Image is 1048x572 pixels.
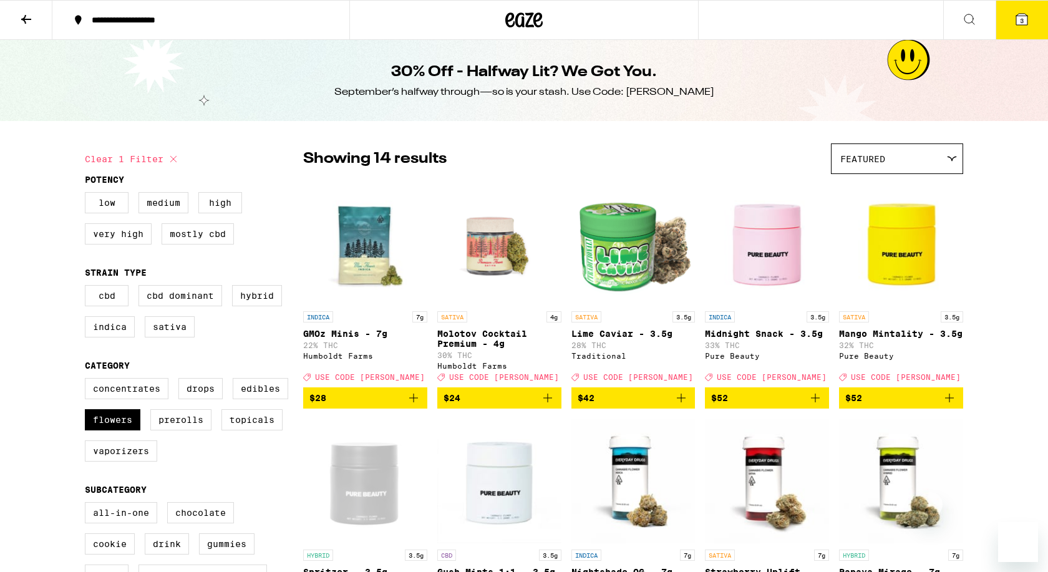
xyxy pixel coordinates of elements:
label: Topicals [221,409,283,430]
p: INDICA [571,550,601,561]
p: Mango Mintality - 3.5g [839,329,963,339]
button: Add to bag [705,387,829,409]
p: 4g [546,311,561,322]
span: USE CODE [PERSON_NAME] [449,373,559,381]
button: Clear 1 filter [85,143,181,175]
div: Humboldt Farms [303,352,427,360]
p: 33% THC [705,341,829,349]
a: Open page for Molotov Cocktail Premium - 4g from Humboldt Farms [437,180,561,387]
span: $42 [578,393,594,403]
img: Pure Beauty - Gush Mints 1:1 - 3.5g [437,419,561,543]
label: Gummies [199,533,255,555]
p: Showing 14 results [303,148,447,170]
img: Traditional - Lime Caviar - 3.5g [571,180,696,305]
img: Everyday - Nightshade OG - 7g [571,419,696,543]
p: 3.5g [941,311,963,322]
p: SATIVA [571,311,601,322]
button: Add to bag [571,387,696,409]
h1: 30% Off - Halfway Lit? We Got You. [391,62,657,83]
p: 3.5g [405,550,427,561]
legend: Strain Type [85,268,147,278]
label: All-In-One [85,502,157,523]
div: Pure Beauty [705,352,829,360]
button: Add to bag [437,387,561,409]
img: Humboldt Farms - GMOz Minis - 7g [303,180,427,305]
a: Open page for GMOz Minis - 7g from Humboldt Farms [303,180,427,387]
div: Pure Beauty [839,352,963,360]
label: Vaporizers [85,440,157,462]
iframe: Button to launch messaging window [998,522,1038,562]
label: Sativa [145,316,195,337]
p: 22% THC [303,341,427,349]
label: Mostly CBD [162,223,234,245]
div: Humboldt Farms [437,362,561,370]
p: 3.5g [539,550,561,561]
img: Pure Beauty - Mango Mintality - 3.5g [839,180,963,305]
p: 3.5g [672,311,695,322]
label: Concentrates [85,378,168,399]
img: Humboldt Farms - Molotov Cocktail Premium - 4g [437,180,561,305]
label: Drink [145,533,189,555]
label: Indica [85,316,135,337]
label: Low [85,192,129,213]
p: SATIVA [839,311,869,322]
p: SATIVA [437,311,467,322]
button: Add to bag [839,387,963,409]
p: Midnight Snack - 3.5g [705,329,829,339]
div: Traditional [571,352,696,360]
p: SATIVA [705,550,735,561]
span: $52 [845,393,862,403]
p: 7g [680,550,695,561]
a: Open page for Mango Mintality - 3.5g from Pure Beauty [839,180,963,387]
label: Flowers [85,409,140,430]
p: 32% THC [839,341,963,349]
p: 28% THC [571,341,696,349]
label: Medium [138,192,188,213]
div: September’s halfway through—so is your stash. Use Code: [PERSON_NAME] [334,85,714,99]
legend: Potency [85,175,124,185]
a: Open page for Midnight Snack - 3.5g from Pure Beauty [705,180,829,387]
p: 7g [948,550,963,561]
label: Cookie [85,533,135,555]
span: $24 [444,393,460,403]
iframe: Close message [918,492,943,517]
label: High [198,192,242,213]
p: 7g [412,311,427,322]
span: Featured [840,154,885,164]
label: Chocolate [167,502,234,523]
legend: Category [85,361,130,371]
p: HYBRID [303,550,333,561]
span: USE CODE [PERSON_NAME] [583,373,693,381]
img: Pure Beauty - Midnight Snack - 3.5g [705,180,829,305]
label: Prerolls [150,409,211,430]
p: CBD [437,550,456,561]
button: Add to bag [303,387,427,409]
p: 3.5g [807,311,829,322]
label: CBD Dominant [138,285,222,306]
span: 3 [1020,17,1024,24]
span: USE CODE [PERSON_NAME] [315,373,425,381]
label: Very High [85,223,152,245]
span: USE CODE [PERSON_NAME] [851,373,961,381]
p: GMOz Minis - 7g [303,329,427,339]
p: Molotov Cocktail Premium - 4g [437,329,561,349]
span: USE CODE [PERSON_NAME] [717,373,827,381]
p: INDICA [303,311,333,322]
button: 3 [996,1,1048,39]
label: Hybrid [232,285,282,306]
p: 30% THC [437,351,561,359]
label: Edibles [233,378,288,399]
p: INDICA [705,311,735,322]
legend: Subcategory [85,485,147,495]
a: Open page for Lime Caviar - 3.5g from Traditional [571,180,696,387]
label: CBD [85,285,129,306]
p: 7g [814,550,829,561]
span: $52 [711,393,728,403]
img: Everyday - Strawberry Uplift Smalls - 7g [705,419,829,543]
label: Drops [178,378,223,399]
img: Everyday - Papaya Mirage - 7g [839,419,963,543]
p: Lime Caviar - 3.5g [571,329,696,339]
p: HYBRID [839,550,869,561]
span: $28 [309,393,326,403]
